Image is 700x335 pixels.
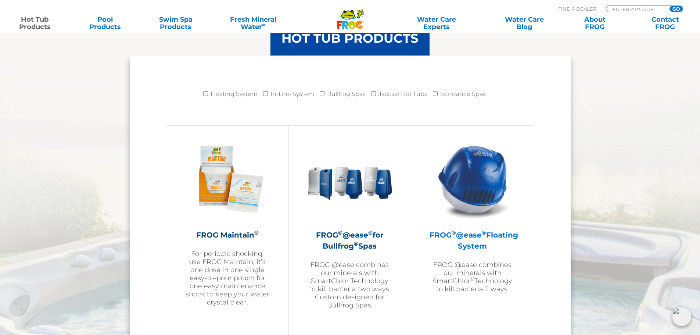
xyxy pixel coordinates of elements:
[430,229,515,252] h2: FROG @ease Floating System
[354,240,358,247] sup: ®
[78,16,133,31] a: PoolProducts
[430,137,515,222] img: hot-tub-product-atease-system-300x300.png
[672,307,691,326] img: openIcon
[430,261,515,293] p: FROG @ease combines our minerals with SmartChlor Technology to kill bacteria 2 ways.
[327,87,366,101] label: Bullfrog Spas
[567,16,622,31] a: AboutFROG
[281,32,419,44] h3: HOT TUB PRODUCTS
[452,229,456,236] sup: ®
[7,16,62,31] a: Hot TubProducts
[270,87,314,101] label: In-Line System
[307,229,392,252] h2: FROG @ease for Bullfrog Spas
[470,276,474,282] sup: ®
[482,229,486,236] sup: ®
[254,229,259,236] sup: ®
[262,22,266,28] sup: ∞
[612,6,661,12] input: Zip Code Form
[185,137,270,222] img: Frog_Maintain_Hero-2-v2-300x300.png
[392,16,481,31] a: Water CareExperts
[148,16,203,31] a: Swim SpaProducts
[211,87,258,101] label: Floating System
[670,6,683,12] input: GO
[307,261,392,309] p: FROG @ease combines our minerals with SmartChlor Technology to kill bacteria two ways. Custom des...
[338,229,342,236] sup: ®
[185,250,270,306] p: For periodic shocking, use FROG Maintain, it’s one dose in one single easy-to-pour pouch for one ...
[307,137,392,328] a: FROG®@ease®for Bullfrog®SpasFROG @ease combines our minerals with SmartChlor Technology to kill b...
[368,229,373,236] sup: ®
[430,137,515,328] a: FROG®@ease®Floating SystemFROG @ease combines our minerals with SmartChlor®Technology to kill bac...
[307,137,392,222] img: bullfrog-product-hero-300x300.png
[185,137,270,328] a: FROG Maintain®For periodic shocking, use FROG Maintain, it’s one dose in one single easy-to-pour ...
[185,229,270,240] h2: FROG Maintain
[638,16,693,31] a: ContactFROG
[219,16,287,31] a: Fresh MineralWater∞
[440,87,486,101] label: Sundance Spas
[558,6,596,12] p: Find A Dealer
[378,87,427,101] label: Jacuzzi Hot Tubs
[497,16,552,31] a: Water CareBlog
